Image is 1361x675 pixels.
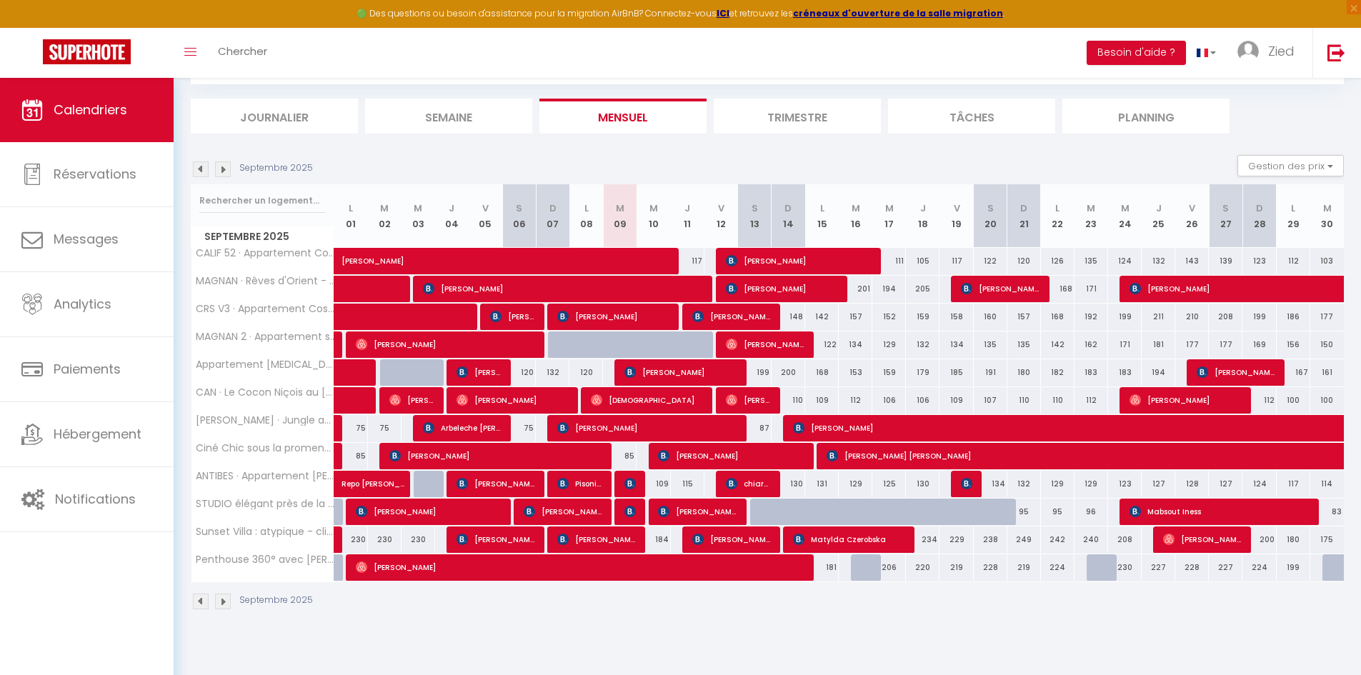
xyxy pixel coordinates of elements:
abbr: D [1256,201,1263,215]
span: [DEMOGRAPHIC_DATA] [591,386,703,414]
th: 28 [1242,184,1276,248]
div: 135 [1007,331,1041,358]
span: Paiements [54,360,121,378]
div: 131 [805,471,839,497]
th: 07 [536,184,569,248]
div: 75 [368,415,402,441]
div: 168 [1041,304,1075,330]
div: 105 [906,248,939,274]
div: 85 [603,443,637,469]
div: 109 [939,387,973,414]
div: 130 [772,471,805,497]
div: 168 [1041,276,1075,302]
div: 167 [1277,359,1310,386]
abbr: V [1189,201,1195,215]
div: 242 [1041,526,1075,553]
div: 120 [1007,248,1041,274]
div: 96 [1075,499,1108,525]
th: 23 [1075,184,1108,248]
div: 135 [974,331,1007,358]
div: 157 [839,304,872,330]
div: 175 [1310,526,1344,553]
abbr: J [684,201,690,215]
span: [PERSON_NAME] [1130,275,1360,302]
span: Matylda Czerobska [793,526,905,553]
span: [PERSON_NAME] [423,275,703,302]
input: Rechercher un logement... [199,188,326,214]
div: 162 [1075,331,1108,358]
th: 24 [1108,184,1142,248]
span: [PERSON_NAME] [342,240,670,267]
div: 129 [872,331,906,358]
abbr: M [1087,201,1095,215]
div: 234 [906,526,939,553]
abbr: V [482,201,489,215]
div: 87 [738,415,772,441]
div: 110 [772,387,805,414]
img: ... [1237,41,1259,62]
div: 111 [872,248,906,274]
abbr: M [1323,201,1332,215]
p: Septembre 2025 [239,594,313,607]
span: [PERSON_NAME] [961,470,972,497]
div: 109 [805,387,839,414]
div: 183 [1075,359,1108,386]
div: 106 [872,387,906,414]
abbr: L [1055,201,1060,215]
div: 171 [1108,331,1142,358]
th: 18 [906,184,939,248]
th: 05 [469,184,502,248]
a: ICI [717,7,729,19]
div: 95 [1041,499,1075,525]
div: 219 [939,554,973,581]
span: [PERSON_NAME] [692,303,771,330]
div: 112 [1075,387,1108,414]
th: 21 [1007,184,1041,248]
div: 224 [1041,554,1075,581]
th: 03 [402,184,435,248]
span: [PERSON_NAME] [624,470,636,497]
div: 132 [906,331,939,358]
div: 142 [1041,331,1075,358]
div: 95 [1007,499,1041,525]
span: [PERSON_NAME] [356,331,535,358]
div: 85 [334,443,368,469]
span: [PERSON_NAME] [726,247,872,274]
span: [PERSON_NAME] · Jungle appart - Free Parking [194,415,336,426]
th: 04 [435,184,469,248]
th: 14 [772,184,805,248]
span: [PERSON_NAME] [557,414,737,441]
span: [PERSON_NAME] [658,498,737,525]
span: [PERSON_NAME] [726,275,838,302]
div: 181 [805,554,839,581]
th: 25 [1142,184,1175,248]
span: [PERSON_NAME] [389,442,602,469]
a: Chercher [207,28,278,78]
div: 169 [1242,331,1276,358]
abbr: L [584,201,589,215]
th: 09 [603,184,637,248]
abbr: M [414,201,422,215]
div: 183 [1108,359,1142,386]
div: 148 [772,304,805,330]
div: 201 [839,276,872,302]
div: 142 [805,304,839,330]
li: Tâches [888,99,1055,134]
div: 191 [974,359,1007,386]
span: [PERSON_NAME] [1163,526,1242,553]
span: STUDIO élégant près de la Prom [194,499,336,509]
p: Septembre 2025 [239,161,313,175]
abbr: S [1222,201,1229,215]
span: [PERSON_NAME] [356,554,804,581]
span: Mabsout Iness [1130,498,1309,525]
div: 124 [1108,248,1142,274]
span: [PERSON_NAME] [490,303,535,330]
abbr: D [549,201,557,215]
div: 158 [939,304,973,330]
th: 29 [1277,184,1310,248]
div: 228 [974,554,1007,581]
span: CAN · Le Cocon Niçois au [GEOGRAPHIC_DATA] [194,387,336,398]
div: 219 [1007,554,1041,581]
div: 238 [974,526,1007,553]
